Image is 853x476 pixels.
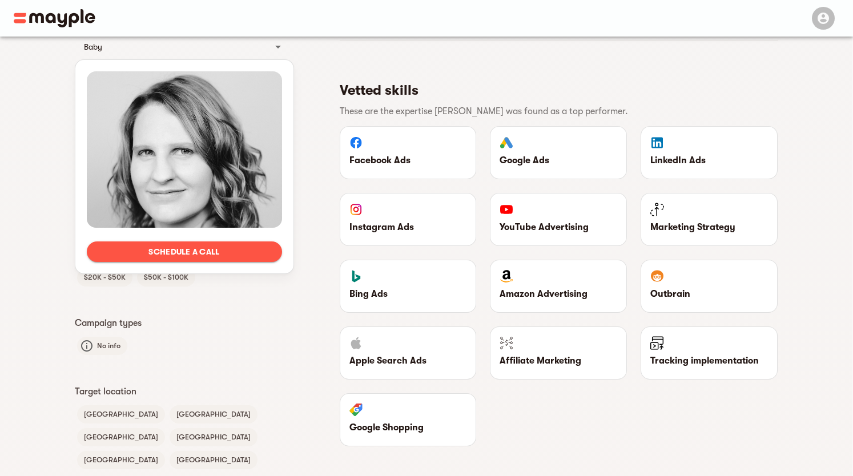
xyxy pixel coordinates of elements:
p: Google Shopping [349,421,467,434]
p: YouTube Advertising [500,220,617,234]
p: Outbrain [650,287,768,301]
span: Schedule a call [96,245,273,259]
span: [GEOGRAPHIC_DATA] [170,408,257,421]
div: Baby [75,33,294,60]
p: Google Ads [500,154,617,167]
span: [GEOGRAPHIC_DATA] [170,430,257,444]
p: Apple Search Ads [349,354,467,368]
span: [GEOGRAPHIC_DATA] [77,453,165,467]
p: Facebook Ads [349,154,467,167]
span: [GEOGRAPHIC_DATA] [77,408,165,421]
p: These are the expertise [PERSON_NAME] was found as a top performer. [340,104,769,118]
span: $20K - $50K [77,271,132,284]
h5: Vetted skills [340,81,769,99]
div: Baby [84,40,264,54]
p: LinkedIn Ads [650,154,768,167]
span: $50K - $100K [137,271,195,284]
p: Instagram Ads [349,220,467,234]
p: Marketing Strategy [650,220,768,234]
p: Amazon Advertising [500,287,617,301]
button: Schedule a call [87,241,282,262]
span: [GEOGRAPHIC_DATA] [77,430,165,444]
p: Target location [75,385,294,398]
span: No info [90,339,127,353]
p: Bing Ads [349,287,467,301]
iframe: Chat Widget [647,344,853,476]
p: Affiliate Marketing [500,354,617,368]
p: Campaign types [75,316,294,330]
span: [GEOGRAPHIC_DATA] [170,453,257,467]
span: Menu [805,13,839,22]
img: Main logo [14,9,95,27]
